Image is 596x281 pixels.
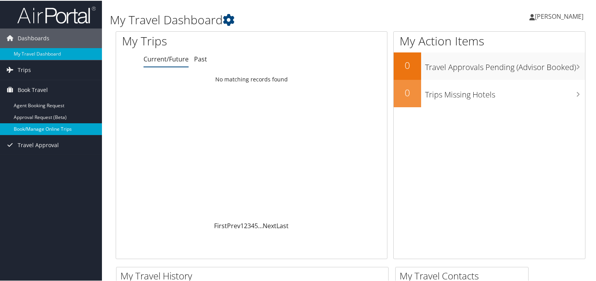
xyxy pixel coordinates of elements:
[240,221,244,229] a: 1
[425,85,585,99] h3: Trips Missing Hotels
[18,135,59,154] span: Travel Approval
[276,221,289,229] a: Last
[394,52,585,79] a: 0Travel Approvals Pending (Advisor Booked)
[394,85,421,99] h2: 0
[258,221,263,229] span: …
[529,4,591,27] a: [PERSON_NAME]
[394,32,585,49] h1: My Action Items
[214,221,227,229] a: First
[18,28,49,47] span: Dashboards
[394,58,421,71] h2: 0
[425,57,585,72] h3: Travel Approvals Pending (Advisor Booked)
[18,59,31,79] span: Trips
[144,54,189,63] a: Current/Future
[394,79,585,106] a: 0Trips Missing Hotels
[18,79,48,99] span: Book Travel
[122,32,268,49] h1: My Trips
[110,11,431,27] h1: My Travel Dashboard
[194,54,207,63] a: Past
[251,221,254,229] a: 4
[247,221,251,229] a: 3
[17,5,96,23] img: airportal-logo.png
[244,221,247,229] a: 2
[254,221,258,229] a: 5
[535,11,583,20] span: [PERSON_NAME]
[263,221,276,229] a: Next
[227,221,240,229] a: Prev
[116,72,387,86] td: No matching records found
